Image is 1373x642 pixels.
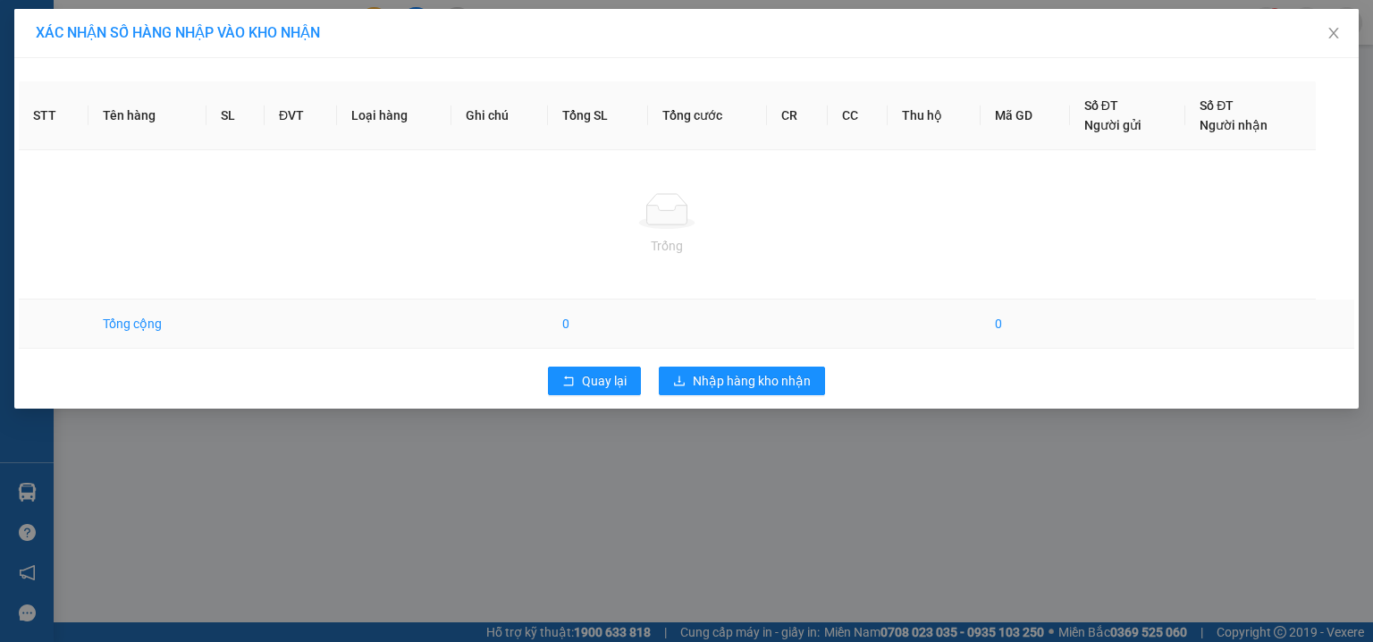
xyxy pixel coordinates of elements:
span: download [673,375,686,389]
button: downloadNhập hàng kho nhận [659,367,825,395]
span: close [1327,26,1341,40]
span: rollback [562,375,575,389]
th: Thu hộ [888,81,981,150]
th: Mã GD [981,81,1070,150]
th: ĐVT [265,81,337,150]
td: Tổng cộng [88,300,206,349]
th: CR [767,81,827,150]
div: Trống [33,236,1301,256]
th: Loại hàng [337,81,451,150]
th: Tổng cước [648,81,767,150]
span: Người gửi [1084,118,1141,132]
button: Close [1309,9,1359,59]
th: STT [19,81,88,150]
span: Người nhận [1200,118,1268,132]
span: Số ĐT [1200,98,1234,113]
span: Số ĐT [1084,98,1118,113]
button: rollbackQuay lại [548,367,641,395]
span: Quay lại [582,371,627,391]
td: 0 [981,300,1070,349]
th: Tổng SL [548,81,648,150]
td: 0 [548,300,648,349]
span: XÁC NHẬN SỐ HÀNG NHẬP VÀO KHO NHẬN [36,24,320,41]
th: SL [206,81,265,150]
th: Tên hàng [88,81,206,150]
th: CC [828,81,888,150]
th: Ghi chú [451,81,548,150]
span: Nhập hàng kho nhận [693,371,811,391]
